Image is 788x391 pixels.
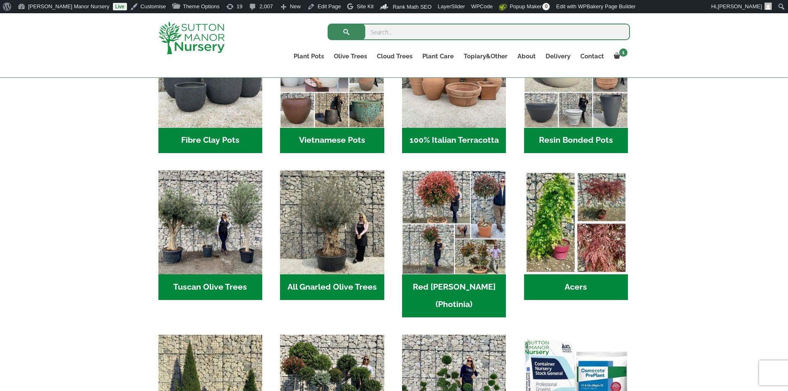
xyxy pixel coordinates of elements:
[541,50,575,62] a: Delivery
[113,3,127,10] a: Live
[280,128,384,154] h2: Vietnamese Pots
[158,22,225,54] img: logo
[393,4,431,10] span: Rank Math SEO
[542,3,550,10] span: 0
[619,48,628,57] span: 1
[524,170,628,274] img: Home - Untitled Project 4
[718,3,762,10] span: [PERSON_NAME]
[524,128,628,154] h2: Resin Bonded Pots
[158,274,262,300] h2: Tuscan Olive Trees
[609,50,630,62] a: 1
[158,128,262,154] h2: Fibre Clay Pots
[402,170,506,274] img: Home - F5A23A45 75B5 4929 8FB2 454246946332
[402,24,506,153] a: Visit product category 100% Italian Terracotta
[417,50,459,62] a: Plant Care
[524,24,628,153] a: Visit product category Resin Bonded Pots
[328,24,630,40] input: Search...
[158,170,262,274] img: Home - 7716AD77 15EA 4607 B135 B37375859F10
[280,170,384,300] a: Visit product category All Gnarled Olive Trees
[575,50,609,62] a: Contact
[402,128,506,154] h2: 100% Italian Terracotta
[280,24,384,153] a: Visit product category Vietnamese Pots
[372,50,417,62] a: Cloud Trees
[402,170,506,317] a: Visit product category Red Robin (Photinia)
[402,274,506,317] h2: Red [PERSON_NAME] (Photinia)
[280,274,384,300] h2: All Gnarled Olive Trees
[158,170,262,300] a: Visit product category Tuscan Olive Trees
[158,24,262,153] a: Visit product category Fibre Clay Pots
[357,3,374,10] span: Site Kit
[459,50,513,62] a: Topiary&Other
[524,274,628,300] h2: Acers
[524,170,628,300] a: Visit product category Acers
[280,170,384,274] img: Home - 5833C5B7 31D0 4C3A 8E42 DB494A1738DB
[513,50,541,62] a: About
[289,50,329,62] a: Plant Pots
[329,50,372,62] a: Olive Trees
